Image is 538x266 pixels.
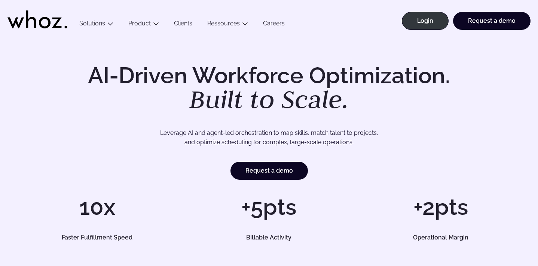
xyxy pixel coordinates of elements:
a: Ressources [207,20,240,27]
button: Solutions [72,20,121,30]
h1: 10x [15,196,179,218]
p: Leverage AI and agent-led orchestration to map skills, match talent to projects, and optimize sch... [40,128,498,147]
a: Request a demo [453,12,531,30]
a: Clients [166,20,200,30]
h1: +2pts [359,196,523,218]
a: Careers [256,20,292,30]
a: Login [402,12,449,30]
button: Ressources [200,20,256,30]
h5: Operational Margin [367,235,515,241]
h5: Faster Fulfillment Speed [23,235,171,241]
em: Built to Scale. [189,83,349,115]
a: Product [128,20,151,27]
h5: Billable Activity [195,235,343,241]
h1: +5pts [187,196,351,218]
button: Product [121,20,166,30]
a: Request a demo [230,162,308,180]
h1: AI-Driven Workforce Optimization. [77,64,461,112]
